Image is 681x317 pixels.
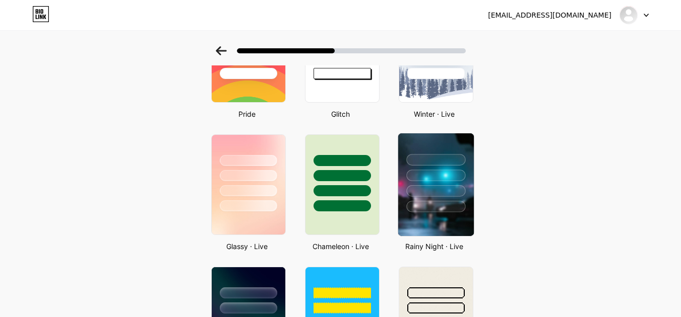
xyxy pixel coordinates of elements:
div: Winter · Live [396,109,473,119]
div: Glassy · Live [208,241,286,252]
img: Abdiaz Yusuph [619,6,638,25]
div: Chameleon · Live [302,241,380,252]
div: Pride [208,109,286,119]
img: rainy_night.jpg [398,133,473,236]
div: Glitch [302,109,380,119]
div: Rainy Night · Live [396,241,473,252]
div: [EMAIL_ADDRESS][DOMAIN_NAME] [488,10,611,21]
